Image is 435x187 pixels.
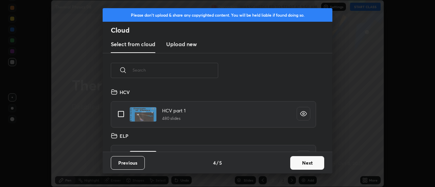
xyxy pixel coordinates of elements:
[290,156,324,170] button: Next
[103,8,332,22] div: Please don't upload & share any copyrighted content. You will be held liable if found doing so.
[133,56,218,85] input: Search
[213,159,216,166] h4: 4
[216,159,219,166] h4: /
[111,26,332,35] h2: Cloud
[120,89,130,96] h4: HCV
[166,40,197,48] h3: Upload new
[162,115,186,121] h5: 480 slides
[111,156,145,170] button: Previous
[162,107,186,114] h4: HCV part 1
[129,151,157,166] img: 1744286730325Q4C.pdf
[129,107,157,122] img: 1744114499O9C2OI.pdf
[103,86,324,152] div: grid
[219,159,222,166] h4: 5
[120,132,128,139] h4: ELP
[111,40,155,48] h3: Select from cloud
[162,151,175,158] h4: ELP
